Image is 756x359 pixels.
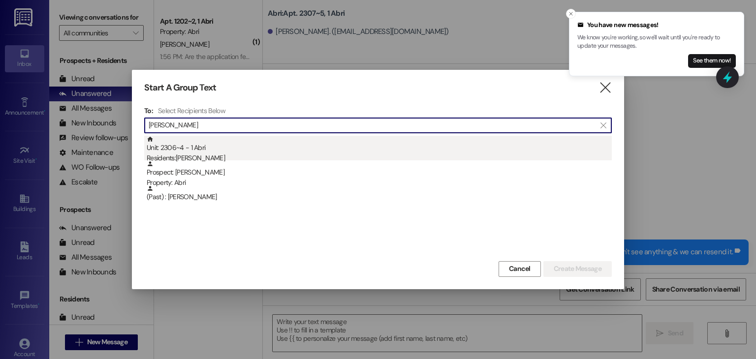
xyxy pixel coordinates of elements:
button: Clear text [596,118,611,133]
div: Unit: 2306~4 - 1 AbriResidents:[PERSON_NAME] [144,136,612,160]
button: Close toast [566,9,576,19]
div: You have new messages! [577,20,736,30]
button: Create Message [543,261,612,277]
h3: To: [144,106,153,115]
div: Unit: 2306~4 - 1 Abri [147,136,612,164]
span: Create Message [554,264,601,274]
div: Property: Abri [147,178,612,188]
div: (Past) : [PERSON_NAME] [144,185,612,209]
i:  [598,83,612,93]
div: Residents: [PERSON_NAME] [147,153,612,163]
div: (Past) : [PERSON_NAME] [147,185,612,202]
i:  [600,121,606,129]
h3: Start A Group Text [144,82,216,93]
input: Search for any contact or apartment [149,119,596,132]
p: We know you're working, so we'll wait until you're ready to update your messages. [577,33,736,51]
button: Cancel [499,261,541,277]
div: Prospect: [PERSON_NAME] [147,160,612,188]
div: Prospect: [PERSON_NAME]Property: Abri [144,160,612,185]
button: See them now! [688,54,736,68]
h4: Select Recipients Below [158,106,225,115]
span: Cancel [509,264,531,274]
